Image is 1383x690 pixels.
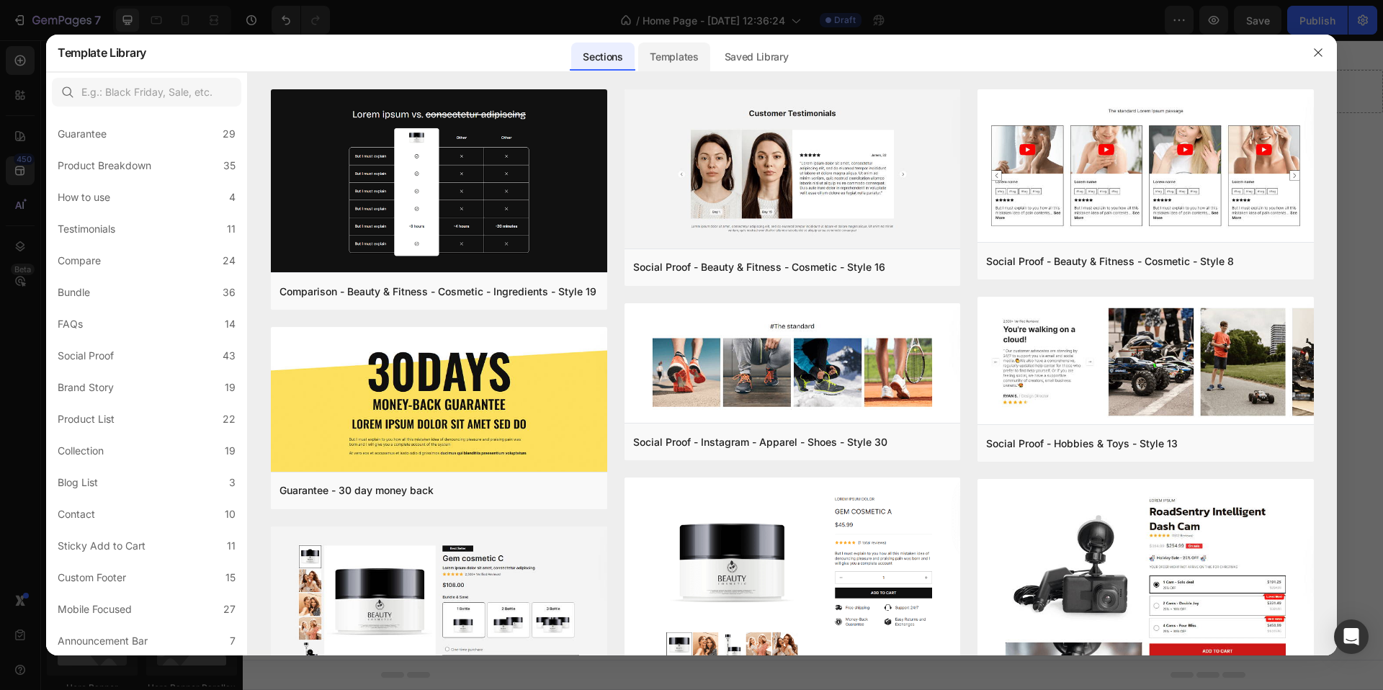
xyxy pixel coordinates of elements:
[58,632,148,650] div: Announcement Bar
[223,411,236,428] div: 22
[634,126,722,141] div: Add blank section
[58,125,107,143] div: Guarantee
[571,42,634,71] div: Sections
[58,601,132,618] div: Mobile Focused
[229,474,236,491] div: 3
[633,434,887,451] div: Social Proof - Instagram - Apparel - Shoes - Style 30
[225,379,236,396] div: 19
[229,189,236,206] div: 4
[58,474,98,491] div: Blog List
[623,144,730,157] span: then drag & drop elements
[625,303,961,426] img: sp30.png
[528,126,604,141] div: Generate layout
[625,89,961,251] img: sp16.png
[986,435,1178,452] div: Social Proof - Hobbies & Toys - Style 13
[223,601,236,618] div: 27
[536,94,604,109] span: Add section
[223,252,236,269] div: 24
[986,253,1234,270] div: Social Proof - Beauty & Fitness - Cosmetic - Style 8
[58,315,83,333] div: FAQs
[279,482,434,499] div: Guarantee - 30 day money back
[225,506,236,523] div: 10
[58,411,115,428] div: Product List
[223,125,236,143] div: 29
[58,157,151,174] div: Product Breakdown
[230,632,236,650] div: 7
[408,144,507,157] span: inspired by CRO experts
[58,506,95,523] div: Contact
[58,189,110,206] div: How to use
[227,220,236,238] div: 11
[271,327,607,475] img: g30.png
[58,220,115,238] div: Testimonials
[527,144,604,157] span: from URL or image
[58,379,114,396] div: Brand Story
[977,89,1314,245] img: sp8.png
[279,283,596,300] div: Comparison - Beauty & Fitness - Cosmetic - Ingredients - Style 19
[415,126,502,141] div: Choose templates
[58,252,101,269] div: Compare
[271,89,607,275] img: c19.png
[58,34,146,71] h2: Template Library
[225,315,236,333] div: 14
[713,42,800,71] div: Saved Library
[223,347,236,364] div: 43
[227,537,236,555] div: 11
[1334,619,1369,654] div: Open Intercom Messenger
[58,569,126,586] div: Custom Footer
[633,259,885,276] div: Social Proof - Beauty & Fitness - Cosmetic - Style 16
[541,45,617,57] div: Drop element here
[223,284,236,301] div: 36
[977,297,1314,427] img: sp13.png
[52,78,241,107] input: E.g.: Black Friday, Sale, etc.
[225,569,236,586] div: 15
[223,157,236,174] div: 35
[638,42,710,71] div: Templates
[58,284,90,301] div: Bundle
[58,537,146,555] div: Sticky Add to Cart
[58,347,114,364] div: Social Proof
[58,442,104,460] div: Collection
[225,442,236,460] div: 19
